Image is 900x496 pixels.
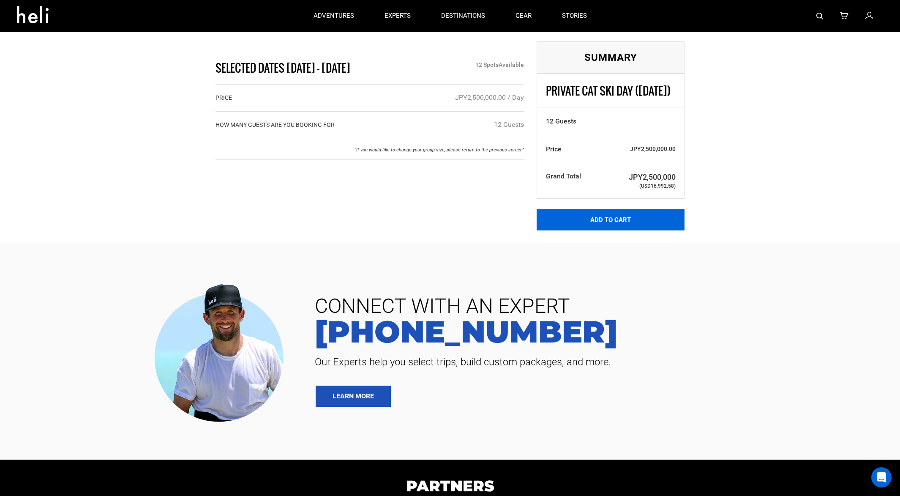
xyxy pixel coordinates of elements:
[496,61,499,68] span: s
[316,386,391,407] a: LEARN MORE
[546,172,581,180] b: Grand Total
[455,93,524,101] span: JPY2,500,000.00 / Day
[816,13,823,19] img: search-bar-icon.svg
[215,121,335,129] label: HOW MANY GUESTS ARE YOU BOOKING FOR
[423,60,530,69] div: 12 Spot Available
[605,145,676,153] span: JPY2,500,000.00
[494,120,524,130] div: 12 Guest
[573,117,576,125] r: s
[546,83,676,99] div: Private Cat Ski Day ([DATE])
[308,296,887,316] span: CONNECT WITH AN EXPERT
[148,277,296,426] img: contact our team
[314,11,354,20] p: adventures
[546,145,562,153] b: Price
[537,209,685,230] button: Add to Cart
[546,117,576,125] b: 12 Guest
[605,183,676,190] span: (USD16,992.58)
[209,60,423,76] div: Selected Dates [DATE] - [DATE]
[215,93,232,102] label: PRICE
[605,172,676,183] span: JPY2,500,000
[871,467,892,488] div: Open Intercom Messenger
[441,11,485,20] p: destinations
[521,121,524,129] span: s
[385,11,411,20] p: experts
[215,147,524,153] p: “If you would like to change your group size, please return to the previous screen”
[584,52,637,63] span: Summary
[308,316,887,347] a: [PHONE_NUMBER]
[308,355,887,369] span: Our Experts help you select trips, build custom packages, and more.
